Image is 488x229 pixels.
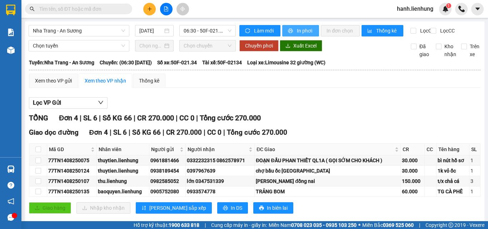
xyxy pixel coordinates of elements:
span: | [129,128,130,136]
span: message [8,214,14,221]
span: | [99,114,101,122]
th: Tên hàng [437,144,469,155]
th: CR [401,144,425,155]
span: CR 270.000 [137,114,174,122]
span: Lọc VP Gửi [33,98,61,107]
div: 0332232315 0862578971 [187,156,253,164]
span: Cung cấp máy in - giấy in: [211,221,267,229]
span: [PERSON_NAME] sắp xếp [149,204,206,212]
span: printer [259,205,264,211]
button: printerIn biên lai [253,202,293,214]
span: Người gửi [151,145,178,153]
div: 77TN1408250107 [48,177,95,185]
span: Số xe: 50F-021.34 [157,59,197,66]
span: Miền Bắc [362,221,414,229]
span: Nha Trang - An Sương [33,25,125,36]
span: download [285,43,290,49]
div: Xem theo VP gửi [35,77,72,85]
span: Chọn chuyến [184,40,231,51]
span: copyright [448,223,453,228]
div: 77TN1408250135 [48,188,95,195]
span: ĐC Giao [257,145,393,153]
span: question-circle [8,182,14,189]
span: Tổng cước 270.000 [227,128,287,136]
div: bì nút hồ sơ [438,156,468,164]
div: 1 [470,167,479,175]
div: 0905752080 [150,188,184,195]
strong: 0369 525 060 [383,222,414,228]
span: Đơn 4 [89,128,108,136]
div: Xem theo VP nhận [85,77,126,85]
input: Chọn ngày [139,42,163,50]
div: 1 [470,156,479,164]
div: Thống kê [139,77,159,85]
strong: 1900 633 818 [169,222,199,228]
span: | [196,114,198,122]
span: | [110,128,111,136]
span: Loại xe: Limousine 32 giường (WC) [247,59,325,66]
span: Kho nhận [442,43,459,58]
div: 0982585052 [150,177,184,185]
span: Lọc CC [437,27,456,35]
span: CC 0 [179,114,194,122]
span: Số KG 66 [132,128,161,136]
input: 15/08/2025 [139,27,163,35]
span: Tài xế: 50F-02134 [202,59,242,66]
span: ⚪️ [358,224,360,226]
img: logo-vxr [6,5,15,15]
div: baoquyen.lienhung [98,188,148,195]
span: sync [245,28,251,34]
button: In đơn chọn [321,25,360,36]
span: | [419,221,420,229]
span: printer [223,205,228,211]
b: Tuyến: Nha Trang - An Sương [29,60,94,65]
div: 1 [470,188,479,195]
span: hanh.lienhung [391,4,439,13]
span: Mã GD [49,145,89,153]
span: Xuất Excel [293,42,317,50]
td: 77TN1408250107 [47,176,97,186]
span: TỔNG [29,114,48,122]
th: Nhân viên [97,144,150,155]
div: TG CÀ PHÊ [438,188,468,195]
div: 77TN1408250124 [48,167,95,175]
span: Lọc CR [417,27,436,35]
button: Lọc VP Gửi [29,97,108,109]
span: Người nhận [188,145,247,153]
span: | [223,128,225,136]
span: plus [147,6,152,11]
span: Miền Nam [269,221,357,229]
span: | [80,114,81,122]
span: search [30,6,35,11]
img: phone-icon [458,6,465,12]
span: Tổng cước 270.000 [200,114,261,122]
th: CC [425,144,437,155]
td: 77TN1408250075 [47,155,97,166]
button: downloadNhập kho nhận [76,202,130,214]
button: uploadGiao hàng [29,202,71,214]
div: lớn 0347531339 [187,177,253,185]
div: chợ bầu ốc [GEOGRAPHIC_DATA] [256,167,399,175]
span: bar-chart [367,28,373,34]
span: | [176,114,178,122]
span: | [204,128,205,136]
div: thuytien.lienhung [98,156,148,164]
span: caret-down [474,6,481,12]
span: | [134,114,135,122]
div: TRẢNG BOM [256,188,399,195]
span: Thống kê [376,27,398,35]
span: In DS [231,204,242,212]
th: SL [469,144,480,155]
span: down [98,100,104,105]
div: thu.lienhung [98,177,148,185]
span: file-add [164,6,169,11]
div: 77TN1408250075 [48,156,95,164]
input: Tìm tên, số ĐT hoặc mã đơn [39,5,124,13]
button: plus [143,3,156,15]
span: Đã giao [417,43,432,58]
strong: 0708 023 035 - 0935 103 250 [291,222,357,228]
span: CC 0 [207,128,221,136]
div: ĐOẠN ĐẦU PHAN THIẾT QL1A ( GỌI SỚM CHO KHÁCH ) [256,156,399,164]
button: printerIn phơi [282,25,319,36]
span: aim [180,6,185,11]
